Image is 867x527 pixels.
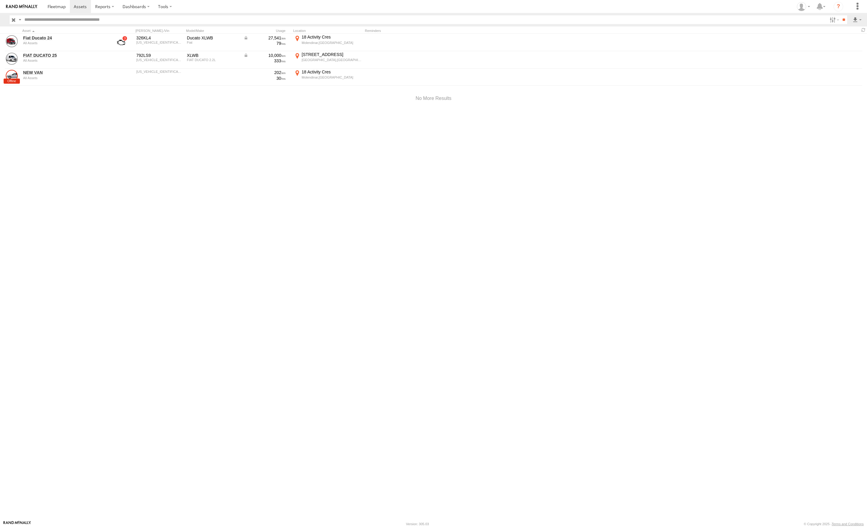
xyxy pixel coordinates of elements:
div: Data from Vehicle CANbus [244,35,286,41]
a: Visit our Website [3,521,31,527]
div: Ducato XLWB [187,35,239,41]
div: ZFA25000002Y51806 [136,41,183,44]
div: Molendinar,[GEOGRAPHIC_DATA] [302,75,362,79]
div: © Copyright 2025 - [804,522,864,526]
a: View Asset with Fault/s [110,35,132,50]
div: FIAT DUCATO 2.2L [187,58,239,62]
label: Export results as... [852,15,862,24]
a: NEW VAN [23,70,106,75]
label: Click to View Current Location [293,52,362,68]
div: 792LS9 [136,53,183,58]
label: Search Query [17,15,22,24]
div: [PERSON_NAME]./Vin [135,29,184,33]
div: 30 [244,76,286,81]
div: Data from Vehicle CANbus [244,53,286,58]
div: ZFA25000002Z89044 [136,70,183,73]
span: Refresh [860,27,867,33]
a: Terms and Conditions [832,522,864,526]
div: Molendinar,[GEOGRAPHIC_DATA] [302,41,362,45]
div: undefined [23,76,106,80]
div: 18 Activity Cres [302,69,362,75]
a: View Asset Details [6,35,18,47]
div: Click to Sort [22,29,107,33]
label: Click to View Current Location [293,34,362,51]
div: Model/Make [186,29,240,33]
a: View Asset Details [6,53,18,65]
div: undefined [23,59,106,62]
img: rand-logo.svg [6,5,37,9]
div: 202 [244,70,286,75]
label: Search Filter Options [827,15,840,24]
div: [STREET_ADDRESS] [302,52,362,57]
a: Fiat Ducato 24 [23,35,106,41]
div: ZFA25000002Z89044 [136,58,183,62]
div: 18 Activity Cres [302,34,362,40]
label: Click to View Current Location [293,69,362,85]
div: Location [293,29,362,33]
i: ? [834,2,843,11]
div: [GEOGRAPHIC_DATA],[GEOGRAPHIC_DATA] [302,58,362,62]
div: Usage [243,29,291,33]
div: Ajay Jain [795,2,812,11]
div: 326KL4 [136,35,183,41]
div: 79 [244,41,286,46]
div: Version: 305.03 [406,522,429,526]
a: FIAT DUCATO 25 [23,53,106,58]
div: XLWB [187,53,239,58]
a: View Asset Details [6,70,18,82]
div: undefined [23,41,106,45]
div: Reminders [365,29,461,33]
div: 333 [244,58,286,64]
div: Fiat [187,41,239,44]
